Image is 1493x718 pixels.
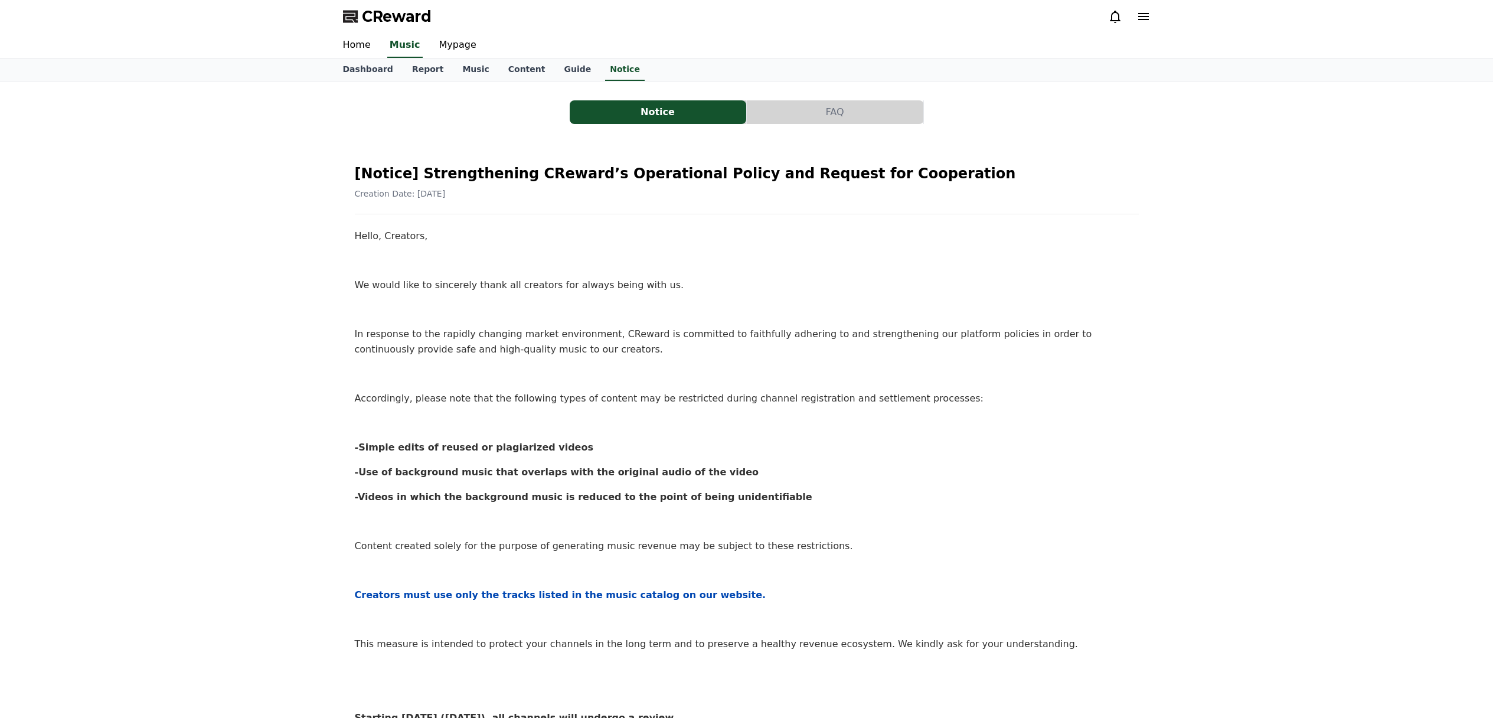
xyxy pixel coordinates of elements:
a: Mypage [430,33,486,58]
a: Guide [554,58,600,81]
p: We would like to sincerely thank all creators for always being with us. [355,278,1139,293]
p: Hello, Creators, [355,229,1139,244]
a: Home [334,33,380,58]
a: Content [499,58,555,81]
a: Notice [570,100,747,124]
p: Content created solely for the purpose of generating music revenue may be subject to these restri... [355,538,1139,554]
p: In response to the rapidly changing market environment, CReward is committed to faithfully adheri... [355,327,1139,357]
strong: -Videos in which the background music is reduced to the point of being unidentifiable [355,491,812,502]
span: CReward [362,7,432,26]
strong: -Simple edits of reused or plagiarized videos [355,442,593,453]
p: This measure is intended to protect your channels in the long term and to preserve a healthy reve... [355,637,1139,652]
h2: [Notice] Strengthening CReward’s Operational Policy and Request for Cooperation [355,164,1139,183]
button: FAQ [747,100,923,124]
a: Dashboard [334,58,403,81]
a: Music [453,58,498,81]
strong: Creators must use only the tracks listed in the music catalog on our website. [355,589,766,600]
button: Notice [570,100,746,124]
strong: -Use of background music that overlaps with the original audio of the video [355,466,759,478]
span: Creation Date: [DATE] [355,189,446,198]
a: CReward [343,7,432,26]
a: Notice [605,58,645,81]
a: Music [387,33,423,58]
a: FAQ [747,100,924,124]
p: Accordingly, please note that the following types of content may be restricted during channel reg... [355,391,1139,406]
a: Report [403,58,453,81]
